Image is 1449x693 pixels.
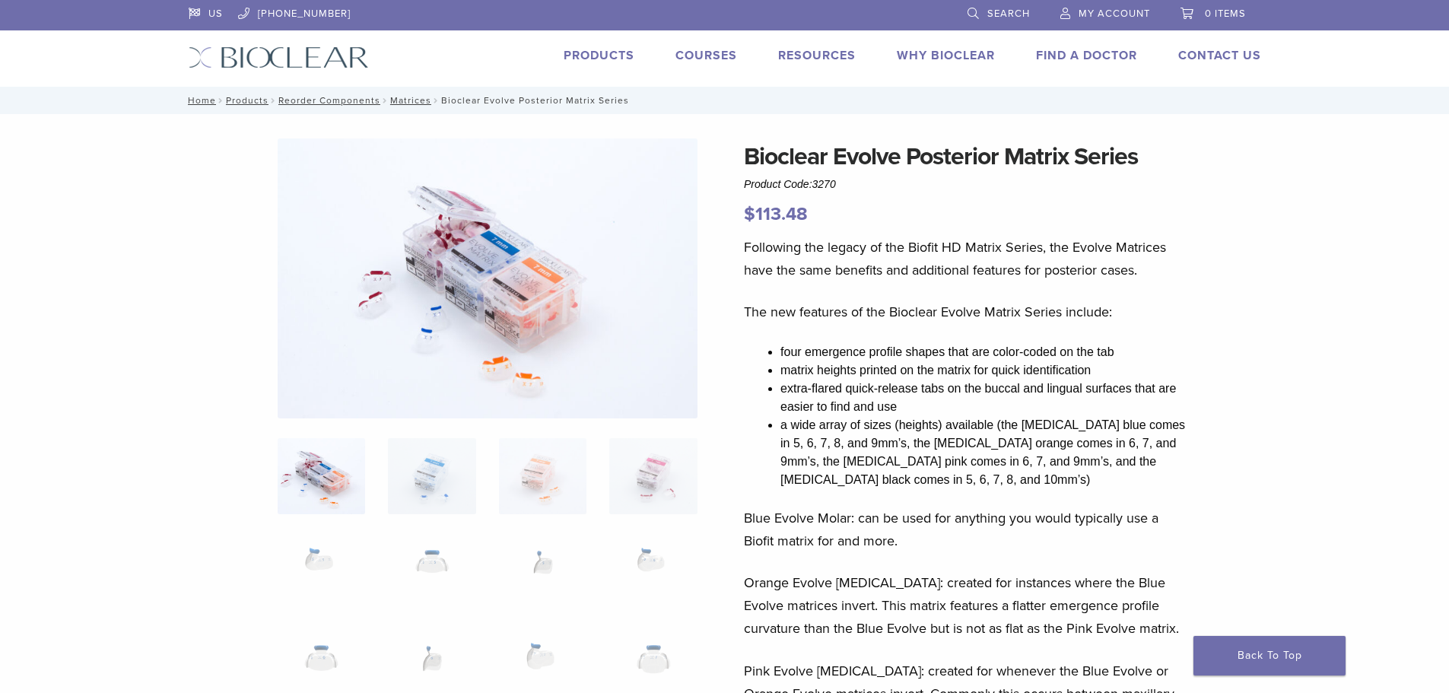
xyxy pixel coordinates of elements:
img: Bioclear Evolve Posterior Matrix Series - Image 2 [388,438,475,514]
li: matrix heights printed on the matrix for quick identification [780,361,1191,380]
p: Blue Evolve Molar: can be used for anything you would typically use a Biofit matrix for and more. [744,507,1191,552]
nav: Bioclear Evolve Posterior Matrix Series [177,87,1273,114]
h1: Bioclear Evolve Posterior Matrix Series [744,138,1191,175]
img: Bioclear Evolve Posterior Matrix Series - Image 8 [609,534,697,610]
span: Product Code: [744,178,836,190]
img: Bioclear Evolve Posterior Matrix Series - Image 7 [499,534,586,610]
a: Courses [675,48,737,63]
p: Orange Evolve [MEDICAL_DATA]: created for instances where the Blue Evolve matrices invert. This m... [744,571,1191,640]
img: Evolve-refills-2-324x324.jpg [278,438,365,514]
a: Resources [778,48,856,63]
img: Bioclear Evolve Posterior Matrix Series - Image 3 [499,438,586,514]
bdi: 113.48 [744,203,808,225]
a: Home [183,95,216,106]
p: The new features of the Bioclear Evolve Matrix Series include: [744,300,1191,323]
span: / [431,97,441,104]
a: Products [564,48,634,63]
span: 0 items [1205,8,1246,20]
span: My Account [1079,8,1150,20]
a: Matrices [390,95,431,106]
span: Search [987,8,1030,20]
a: Contact Us [1178,48,1261,63]
li: a wide array of sizes (heights) available (the [MEDICAL_DATA] blue comes in 5, 6, 7, 8, and 9mm’s... [780,416,1191,489]
li: extra-flared quick-release tabs on the buccal and lingual surfaces that are easier to find and use [780,380,1191,416]
span: / [380,97,390,104]
a: Find A Doctor [1036,48,1137,63]
span: / [269,97,278,104]
a: Reorder Components [278,95,380,106]
a: Why Bioclear [897,48,995,63]
a: Back To Top [1193,636,1346,676]
img: Bioclear Evolve Posterior Matrix Series - Image 4 [609,438,697,514]
span: $ [744,203,755,225]
img: Bioclear Evolve Posterior Matrix Series - Image 6 [388,534,475,610]
span: / [216,97,226,104]
a: Products [226,95,269,106]
p: Following the legacy of the Biofit HD Matrix Series, the Evolve Matrices have the same benefits a... [744,236,1191,281]
span: 3270 [812,178,836,190]
li: four emergence profile shapes that are color-coded on the tab [780,343,1191,361]
img: Bioclear Evolve Posterior Matrix Series - Image 5 [278,534,365,610]
img: Evolve-refills-2 [278,138,697,418]
img: Bioclear [189,46,369,68]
